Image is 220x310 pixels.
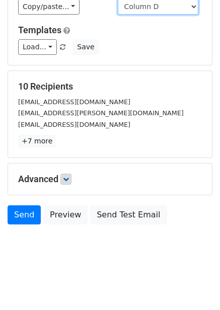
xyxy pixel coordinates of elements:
button: Save [72,39,99,55]
a: +7 more [18,135,56,147]
h5: Advanced [18,174,202,185]
a: Send [8,205,41,224]
small: [EMAIL_ADDRESS][PERSON_NAME][DOMAIN_NAME] [18,109,184,117]
h5: 10 Recipients [18,81,202,92]
small: [EMAIL_ADDRESS][DOMAIN_NAME] [18,98,130,106]
iframe: Chat Widget [170,262,220,310]
a: Templates [18,25,61,35]
a: Send Test Email [90,205,167,224]
small: [EMAIL_ADDRESS][DOMAIN_NAME] [18,121,130,128]
a: Load... [18,39,57,55]
a: Preview [43,205,88,224]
